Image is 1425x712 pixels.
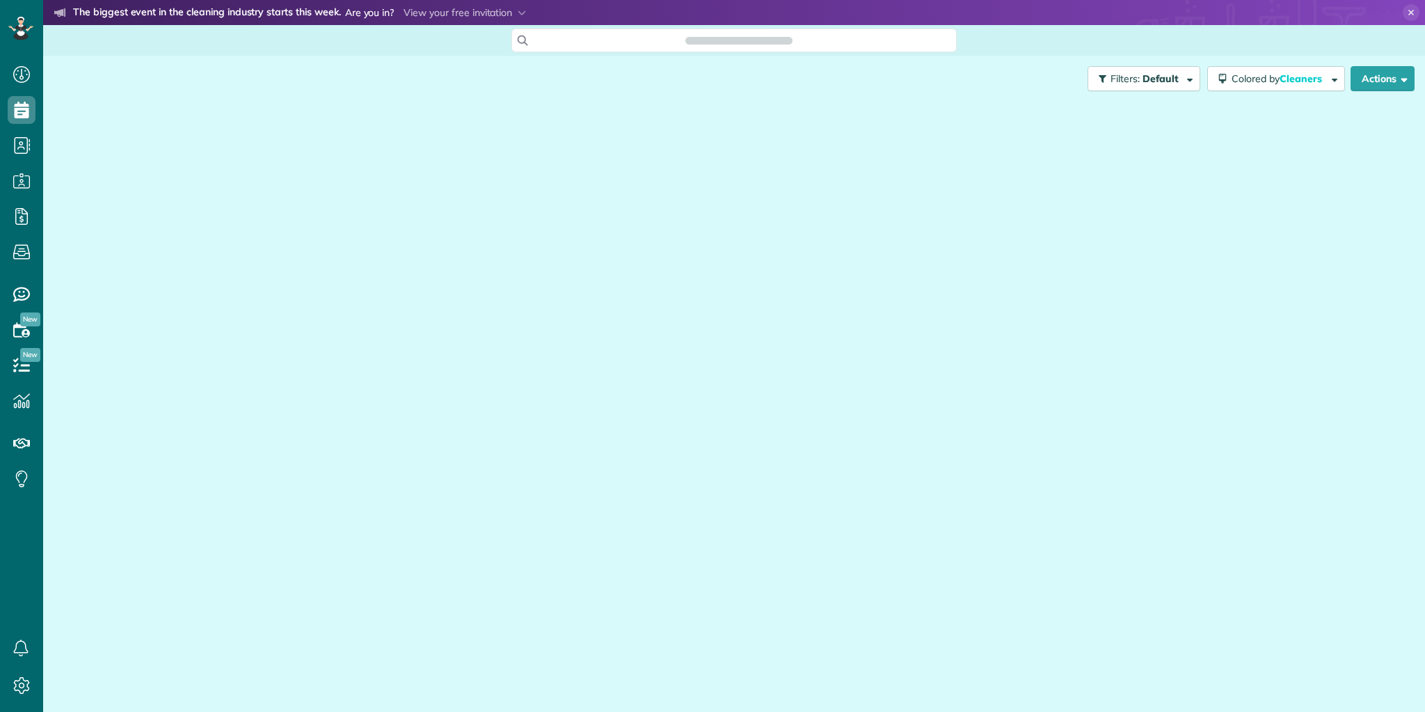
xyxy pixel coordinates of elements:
[1207,66,1345,91] button: Colored byCleaners
[20,348,40,362] span: New
[1088,66,1200,91] button: Filters: Default
[1280,72,1324,85] span: Cleaners
[1110,72,1140,85] span: Filters:
[1081,66,1200,91] a: Filters: Default
[1232,72,1327,85] span: Colored by
[345,6,395,21] span: Are you in?
[1143,72,1179,85] span: Default
[699,33,778,47] span: Search ZenMaid…
[20,313,40,326] span: New
[73,6,341,21] strong: The biggest event in the cleaning industry starts this week.
[1351,66,1415,91] button: Actions
[54,24,612,42] li: The world’s leading virtual event for cleaning business owners.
